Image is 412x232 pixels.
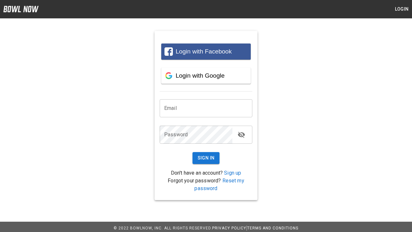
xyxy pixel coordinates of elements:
[161,43,251,60] button: Login with Facebook
[391,3,412,15] button: Login
[224,170,241,176] a: Sign up
[3,6,39,12] img: logo
[194,178,244,191] a: Reset my password
[114,226,212,230] span: © 2022 BowlNow, Inc. All Rights Reserved.
[192,152,220,164] button: Sign In
[160,177,252,192] p: Forgot your password?
[235,128,248,141] button: toggle password visibility
[176,48,232,55] span: Login with Facebook
[160,169,252,177] p: Don't have an account?
[176,72,225,79] span: Login with Google
[161,68,251,84] button: Login with Google
[212,226,246,230] a: Privacy Policy
[247,226,298,230] a: Terms and Conditions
